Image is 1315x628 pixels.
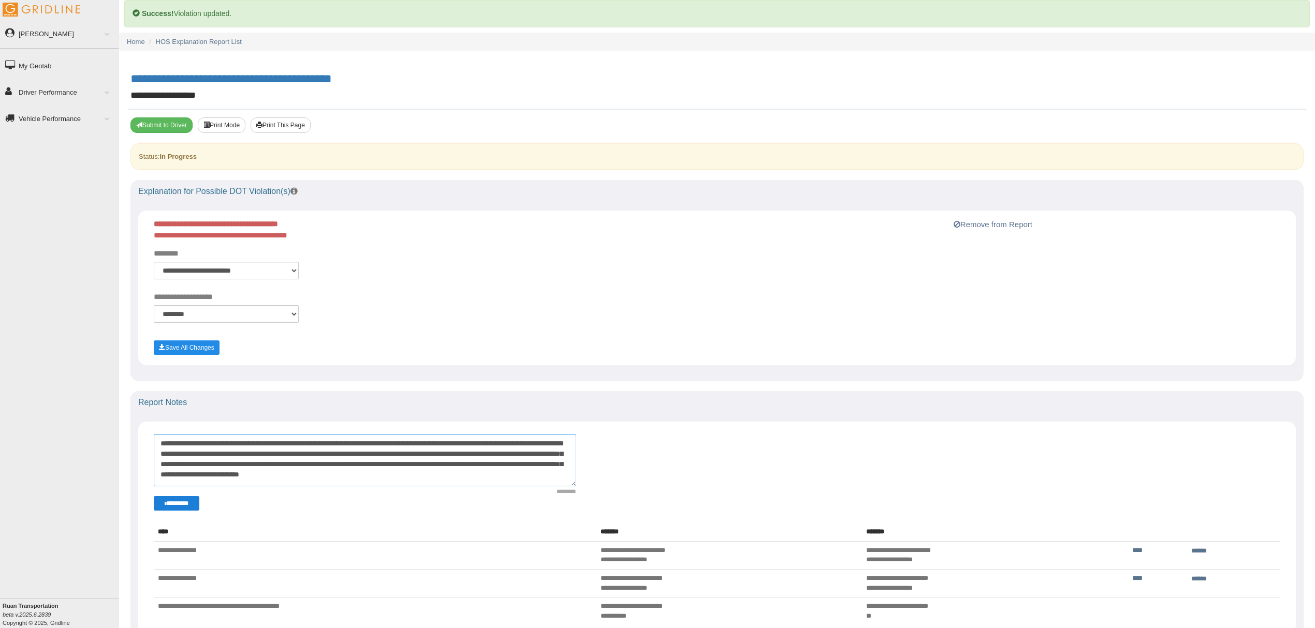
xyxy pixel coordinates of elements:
i: beta v.2025.6.2839 [3,611,51,618]
b: Ruan Transportation [3,603,59,609]
button: Remove from Report [951,218,1035,231]
div: Copyright © 2025, Gridline [3,602,119,627]
div: Status: [130,143,1304,170]
button: Print Mode [198,117,245,133]
a: HOS Explanation Report List [156,38,242,46]
strong: In Progress [159,153,197,160]
div: Explanation for Possible DOT Violation(s) [130,180,1304,203]
button: Save [154,340,220,355]
b: Success! [142,9,173,18]
div: Report Notes [130,391,1304,414]
button: Submit To Driver [130,117,193,133]
img: Gridline [3,3,80,17]
a: Home [127,38,145,46]
button: Print This Page [251,117,311,133]
button: Change Filter Options [154,496,199,511]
